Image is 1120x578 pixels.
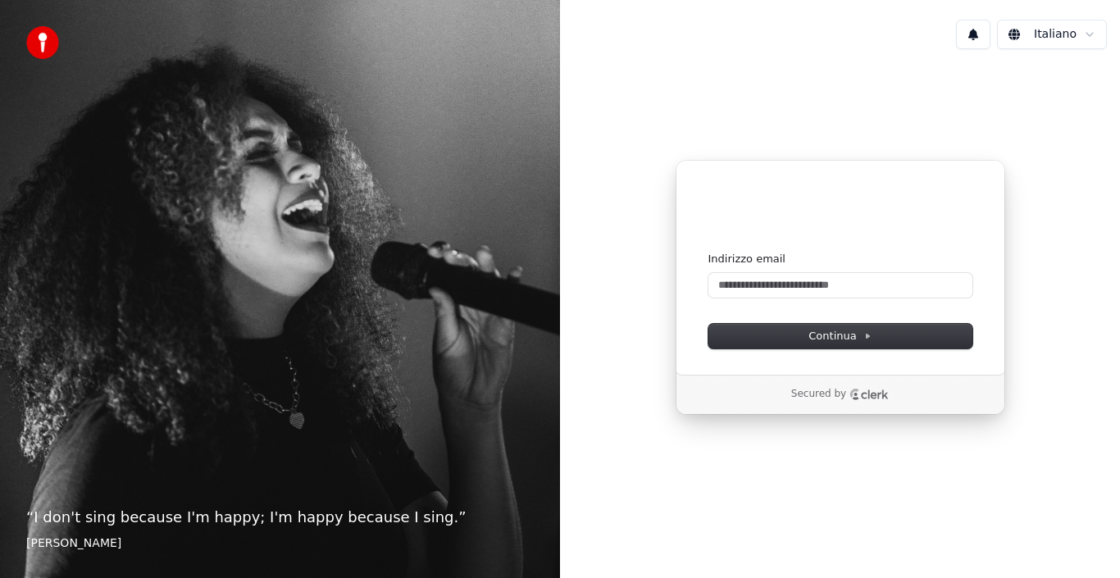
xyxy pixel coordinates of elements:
button: Continua [708,324,972,348]
label: Indirizzo email [708,252,785,266]
a: Clerk logo [849,389,889,400]
p: “ I don't sing because I'm happy; I'm happy because I sing. ” [26,506,534,529]
img: youka [26,26,59,59]
footer: [PERSON_NAME] [26,535,534,552]
span: Continua [808,329,871,344]
p: Secured by [791,388,846,401]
